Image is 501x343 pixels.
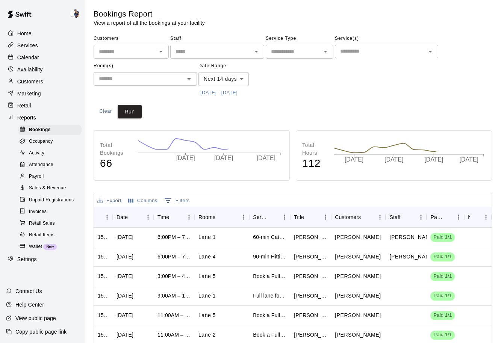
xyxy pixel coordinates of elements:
[253,272,286,280] div: Book a Full Lane (Last Minute!)
[6,254,79,265] a: Settings
[401,212,411,222] button: Sort
[215,212,226,222] button: Sort
[195,207,249,228] div: Rooms
[335,292,381,300] p: Rowan Ware
[98,212,108,222] button: Sort
[15,287,42,295] p: Contact Us
[6,64,79,75] div: Availability
[198,292,216,300] p: Lane 1
[425,46,436,57] button: Open
[100,141,130,157] p: Total Bookings
[331,207,386,228] div: Customers
[94,105,118,119] button: Clear
[302,157,326,170] h4: 112
[427,207,464,228] div: Payment
[198,331,216,339] p: Lane 2
[430,253,455,260] span: Paid 1/1
[198,233,216,241] p: Lane 1
[94,207,113,228] div: ID
[374,212,386,223] button: Menu
[43,245,57,249] span: New
[238,212,249,223] button: Menu
[117,331,133,338] div: Sat, Oct 11, 2025
[117,233,133,241] div: Mon, Oct 13, 2025
[415,212,427,223] button: Menu
[117,311,133,319] div: Sat, Oct 11, 2025
[94,33,169,45] span: Customers
[18,241,85,252] a: WalletNew
[253,207,268,228] div: Service
[29,173,44,180] span: Payroll
[70,9,79,18] img: Phillip Jankulovski
[470,212,480,222] button: Sort
[17,114,36,121] p: Reports
[184,74,194,84] button: Open
[98,331,109,338] div: 1512813
[430,312,455,319] span: Paid 1/1
[279,212,290,223] button: Menu
[15,314,56,322] p: View public page
[95,195,123,207] button: Export
[29,220,55,227] span: Retail Sales
[198,311,216,319] p: Lane 5
[18,124,85,136] a: Bookings
[335,311,381,319] p: Desmond Ho
[294,272,327,280] div: Stephen Antoniuk
[29,196,74,204] span: Unpaid Registrations
[157,253,191,260] div: 6:00PM – 7:30PM
[18,148,85,159] a: Activity
[162,195,192,207] button: Show filters
[249,207,290,228] div: Service
[335,272,381,280] p: Stephen Antoniuk
[17,42,38,49] p: Services
[29,126,51,134] span: Bookings
[94,19,205,27] p: View a report of all the bookings at your facility
[18,171,82,182] div: Payroll
[17,54,39,61] p: Calendar
[17,255,37,263] p: Settings
[6,112,79,123] a: Reports
[468,207,470,228] div: Notes
[424,156,443,163] tspan: [DATE]
[430,207,442,228] div: Payment
[480,212,492,223] button: Menu
[6,52,79,63] a: Calendar
[18,242,82,252] div: WalletNew
[94,60,197,72] span: Room(s)
[389,233,435,241] p: Josh Cossitt
[253,331,286,338] div: Book a Full Lane
[198,207,215,228] div: Rooms
[29,243,42,251] span: Wallet
[253,253,286,260] div: 90-min Hitting + Fielding Lesson
[386,207,427,228] div: Staff
[335,233,381,241] p: Jake Fitzsimmons
[18,160,82,170] div: Attendance
[268,212,279,222] button: Sort
[18,207,82,217] div: Invoices
[156,46,166,57] button: Open
[117,207,128,228] div: Date
[361,212,371,222] button: Sort
[198,87,239,99] button: [DATE] - [DATE]
[29,161,53,169] span: Attendance
[98,253,109,260] div: 1513113
[6,28,79,39] a: Home
[430,273,455,280] span: Paid 1/1
[253,233,286,241] div: 60-min Catching Lesson
[294,311,327,319] div: Desmond Ho
[320,212,331,223] button: Menu
[389,207,400,228] div: Staff
[98,311,109,319] div: 1512853
[294,331,327,338] div: Andre Bisson
[18,195,82,205] div: Unpaid Registrations
[101,212,113,223] button: Menu
[294,233,327,241] div: Jake Fitzsimmons
[6,76,79,87] div: Customers
[176,155,195,162] tspan: [DATE]
[117,292,133,299] div: Sun, Oct 12, 2025
[18,136,85,147] a: Occupancy
[6,40,79,51] a: Services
